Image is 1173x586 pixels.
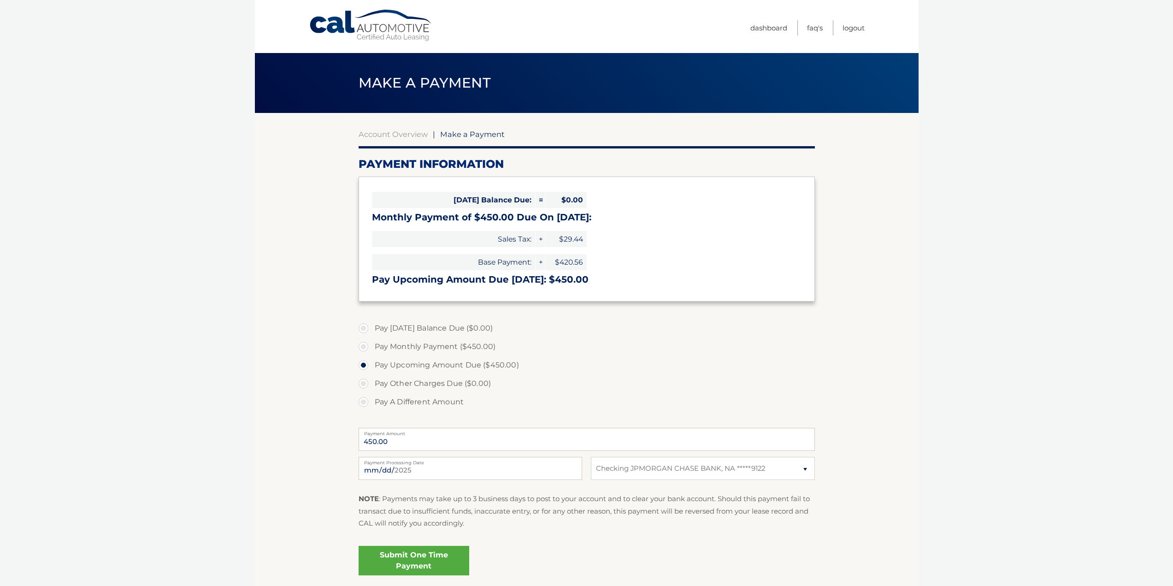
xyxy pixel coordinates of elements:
span: + [536,254,545,270]
span: Sales Tax: [372,231,535,247]
p: : Payments may take up to 3 business days to post to your account and to clear your bank account.... [359,493,815,529]
label: Pay Other Charges Due ($0.00) [359,374,815,393]
span: Make a Payment [440,130,505,139]
a: Cal Automotive [309,9,433,42]
a: Account Overview [359,130,428,139]
h3: Pay Upcoming Amount Due [DATE]: $450.00 [372,274,802,285]
label: Payment Amount [359,428,815,435]
span: $29.44 [545,231,587,247]
span: Make a Payment [359,74,491,91]
a: FAQ's [807,20,823,36]
a: Dashboard [750,20,787,36]
span: | [433,130,435,139]
label: Pay Monthly Payment ($450.00) [359,337,815,356]
span: $420.56 [545,254,587,270]
h2: Payment Information [359,157,815,171]
span: $0.00 [545,192,587,208]
span: [DATE] Balance Due: [372,192,535,208]
strong: NOTE [359,494,379,503]
label: Pay [DATE] Balance Due ($0.00) [359,319,815,337]
a: Submit One Time Payment [359,546,469,575]
label: Pay Upcoming Amount Due ($450.00) [359,356,815,374]
span: + [536,231,545,247]
input: Payment Date [359,457,582,480]
h3: Monthly Payment of $450.00 Due On [DATE]: [372,212,802,223]
span: = [536,192,545,208]
span: Base Payment: [372,254,535,270]
label: Pay A Different Amount [359,393,815,411]
a: Logout [843,20,865,36]
label: Payment Processing Date [359,457,582,464]
input: Payment Amount [359,428,815,451]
